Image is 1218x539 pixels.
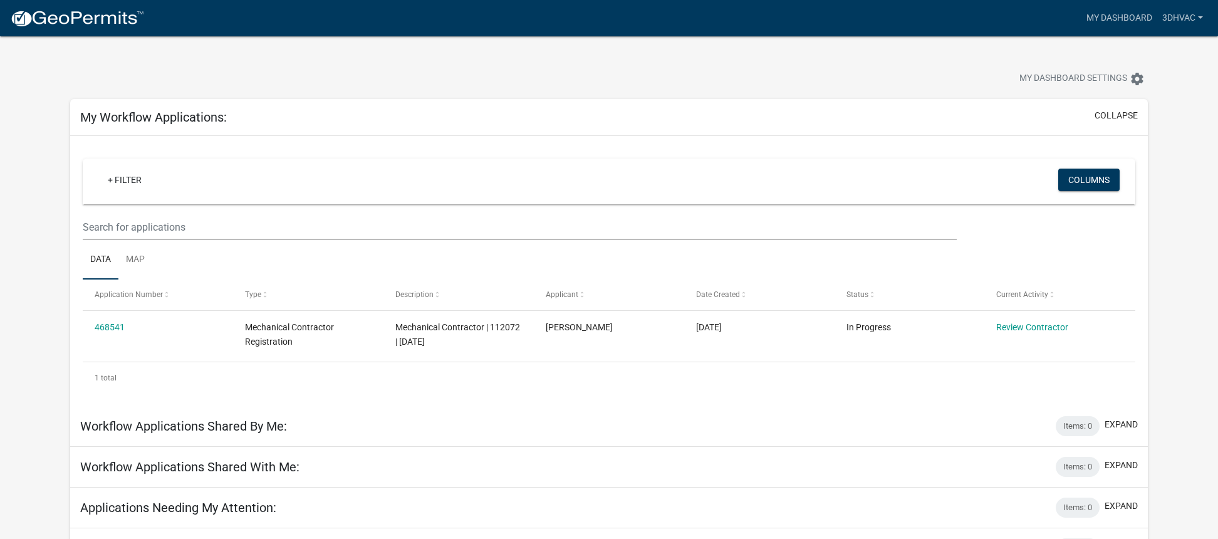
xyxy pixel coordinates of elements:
[80,500,276,515] h5: Applications Needing My Attention:
[996,322,1068,332] a: Review Contractor
[1056,457,1100,477] div: Items: 0
[1081,6,1157,30] a: My Dashboard
[696,290,740,299] span: Date Created
[1130,71,1145,86] i: settings
[1157,6,1208,30] a: 3DHVAC
[395,322,520,347] span: Mechanical Contractor | 112072 | 10/31/2025
[1019,71,1127,86] span: My Dashboard Settings
[245,322,334,347] span: Mechanical Contractor Registration
[1105,459,1138,472] button: expand
[1058,169,1120,191] button: Columns
[245,290,261,299] span: Type
[83,362,1135,394] div: 1 total
[684,280,835,310] datatable-header-cell: Date Created
[1105,418,1138,431] button: expand
[1056,498,1100,518] div: Items: 0
[546,290,578,299] span: Applicant
[118,240,152,280] a: Map
[546,322,613,332] span: John M Ellison
[834,280,984,310] datatable-header-cell: Status
[846,322,891,332] span: In Progress
[95,290,163,299] span: Application Number
[95,322,125,332] a: 468541
[996,290,1048,299] span: Current Activity
[696,322,722,332] span: 08/25/2025
[984,280,1135,310] datatable-header-cell: Current Activity
[80,419,287,434] h5: Workflow Applications Shared By Me:
[1095,109,1138,122] button: collapse
[383,280,534,310] datatable-header-cell: Description
[1056,416,1100,436] div: Items: 0
[233,280,383,310] datatable-header-cell: Type
[98,169,152,191] a: + Filter
[1009,66,1155,91] button: My Dashboard Settingssettings
[83,280,233,310] datatable-header-cell: Application Number
[80,459,299,474] h5: Workflow Applications Shared With Me:
[83,214,957,240] input: Search for applications
[846,290,868,299] span: Status
[70,136,1148,406] div: collapse
[83,240,118,280] a: Data
[534,280,684,310] datatable-header-cell: Applicant
[395,290,434,299] span: Description
[80,110,227,125] h5: My Workflow Applications:
[1105,500,1138,513] button: expand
